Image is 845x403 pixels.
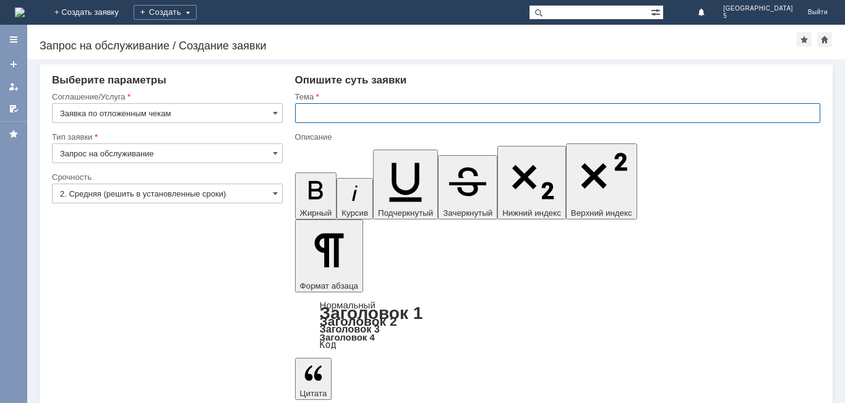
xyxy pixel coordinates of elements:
span: [GEOGRAPHIC_DATA] [723,5,793,12]
a: Код [320,339,337,350]
button: Цитата [295,358,332,400]
button: Формат абзаца [295,219,363,292]
a: Заголовок 4 [320,332,375,342]
span: Формат абзаца [300,281,358,291]
span: Верхний индекс [571,208,632,218]
span: 5 [723,12,793,20]
div: Добавить в избранное [797,32,812,47]
span: Подчеркнутый [378,208,433,218]
button: Верхний индекс [566,143,637,219]
a: Заголовок 3 [320,323,380,334]
button: Нижний индекс [497,146,566,219]
a: Мои согласования [4,99,24,119]
div: Сделать домашней страницей [817,32,832,47]
button: Подчеркнутый [373,150,438,219]
div: Запрос на обслуживание / Создание заявки [40,40,797,52]
span: Цитата [300,389,327,398]
span: Жирный [300,208,332,218]
a: Создать заявку [4,54,24,74]
span: Нижний индекс [502,208,561,218]
button: Курсив [337,178,373,219]
a: Нормальный [320,300,375,310]
div: Срочность [52,173,280,181]
div: Соглашение/Услуга [52,93,280,101]
div: Формат абзаца [295,301,820,349]
button: Жирный [295,172,337,219]
div: Создать [134,5,197,20]
span: Опишите суть заявки [295,74,407,86]
img: logo [15,7,25,17]
a: Заголовок 1 [320,303,423,323]
div: Описание [295,133,818,141]
span: Выберите параметры [52,74,166,86]
span: Зачеркнутый [443,208,492,218]
a: Заголовок 2 [320,314,397,328]
span: Расширенный поиск [651,6,663,17]
div: Тема [295,93,818,101]
a: Мои заявки [4,77,24,96]
a: Перейти на домашнюю страницу [15,7,25,17]
button: Зачеркнутый [438,155,497,219]
div: Тип заявки [52,133,280,141]
span: Курсив [341,208,368,218]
